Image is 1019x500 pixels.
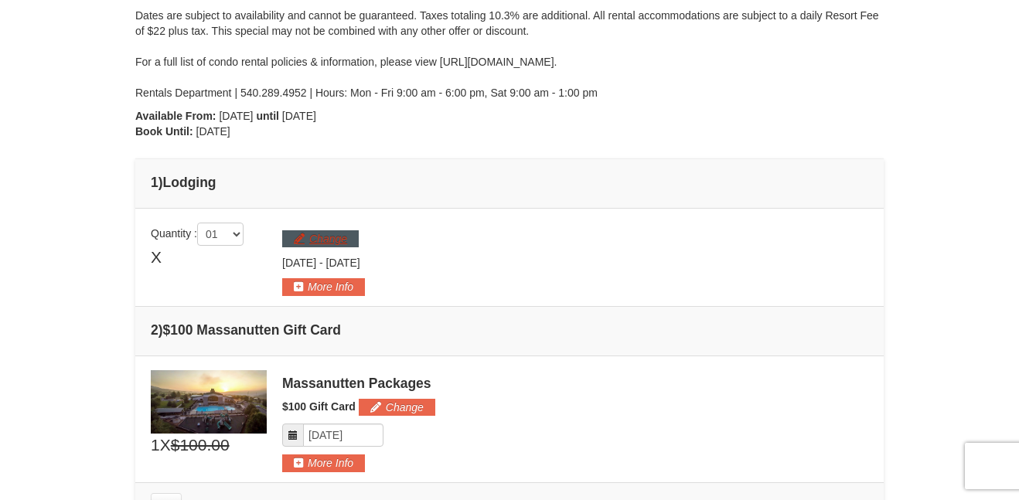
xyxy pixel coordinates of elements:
span: [DATE] [196,125,230,138]
img: 6619879-1.jpg [151,370,267,434]
span: X [160,434,171,457]
span: [DATE] [282,257,316,269]
div: Massanutten Packages [282,376,868,391]
span: [DATE] [326,257,360,269]
span: [DATE] [219,110,253,122]
h4: 2 $100 Massanutten Gift Card [151,322,868,338]
span: ) [158,322,163,338]
span: $100.00 [171,434,230,457]
button: More Info [282,278,365,295]
span: ) [158,175,163,190]
span: Quantity : [151,227,244,240]
span: [DATE] [282,110,316,122]
span: X [151,246,162,269]
span: - [319,257,323,269]
strong: Book Until: [135,125,193,138]
span: 1 [151,434,160,457]
button: More Info [282,454,365,471]
span: $100 Gift Card [282,400,356,413]
strong: until [256,110,279,122]
strong: Available From: [135,110,216,122]
button: Change [282,230,359,247]
button: Change [359,399,435,416]
h4: 1 Lodging [151,175,868,190]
